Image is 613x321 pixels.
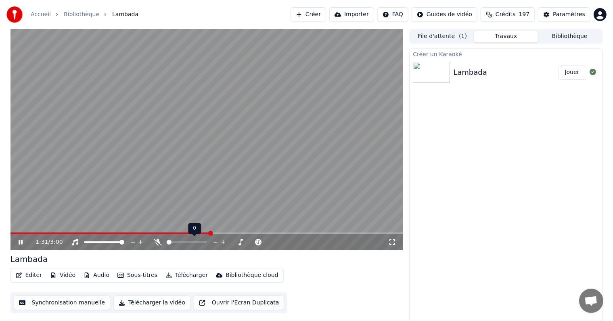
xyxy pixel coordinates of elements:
[36,238,48,246] span: 1:31
[47,270,79,281] button: Vidéo
[453,67,487,78] div: Lambada
[112,11,138,19] span: Lambada
[36,238,55,246] div: /
[538,7,590,22] button: Paramètres
[538,31,602,42] button: Bibliothèque
[410,31,474,42] button: File d'attente
[14,296,111,310] button: Synchronisation manuelle
[519,11,529,19] span: 197
[13,270,45,281] button: Éditer
[31,11,138,19] nav: breadcrumb
[64,11,99,19] a: Bibliothèque
[114,270,161,281] button: Sous-titres
[113,296,190,310] button: Télécharger la vidéo
[10,253,48,265] div: Lambada
[50,238,63,246] span: 3:00
[553,11,585,19] div: Paramètres
[31,11,51,19] a: Accueil
[496,11,515,19] span: Crédits
[162,270,211,281] button: Télécharger
[474,31,538,42] button: Travaux
[459,32,467,40] span: ( 1 )
[6,6,23,23] img: youka
[188,223,201,234] div: 0
[226,271,278,279] div: Bibliothèque cloud
[80,270,113,281] button: Audio
[410,49,602,59] div: Créer un Karaoké
[558,65,586,80] button: Jouer
[291,7,326,22] button: Créer
[329,7,374,22] button: Importer
[194,296,285,310] button: Ouvrir l'Ecran Duplicata
[481,7,535,22] button: Crédits197
[412,7,477,22] button: Guides de vidéo
[377,7,408,22] button: FAQ
[579,289,603,313] a: Ouvrir le chat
